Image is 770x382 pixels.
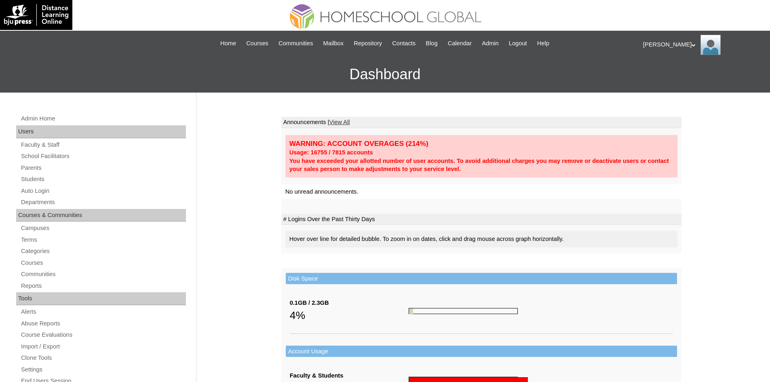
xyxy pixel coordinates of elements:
div: You have exceeded your allotted number of user accounts. To avoid additional charges you may remo... [289,157,673,173]
a: Repository [350,39,386,48]
div: Faculty & Students [290,371,409,380]
a: Communities [20,269,186,279]
div: WARNING: ACCOUNT OVERAGES (214%) [289,139,673,148]
td: Account Usage [286,346,677,357]
a: Admin [478,39,503,48]
div: 4% [290,307,409,323]
a: Faculty & Staff [20,140,186,150]
a: Campuses [20,223,186,233]
a: View All [329,119,350,125]
a: Mailbox [319,39,348,48]
a: Blog [422,39,441,48]
span: Communities [278,39,313,48]
a: Course Evaluations [20,330,186,340]
span: Mailbox [323,39,344,48]
span: Repository [354,39,382,48]
td: Announcements | [281,117,681,128]
div: Courses & Communities [16,209,186,222]
div: [PERSON_NAME] [643,35,762,55]
td: No unread announcements. [281,184,681,199]
a: Courses [242,39,272,48]
span: Blog [426,39,437,48]
div: Hover over line for detailed bubble. To zoom in on dates, click and drag mouse across graph horiz... [285,231,677,247]
h3: Dashboard [4,56,766,93]
div: Tools [16,292,186,305]
a: Alerts [20,307,186,317]
a: Clone Tools [20,353,186,363]
span: Home [220,39,236,48]
a: Calendar [444,39,476,48]
a: Parents [20,163,186,173]
a: Abuse Reports [20,319,186,329]
div: Users [16,125,186,138]
a: Admin Home [20,114,186,124]
a: Terms [20,235,186,245]
a: Logout [505,39,531,48]
a: Departments [20,197,186,207]
a: Categories [20,246,186,256]
a: Help [533,39,553,48]
a: Contacts [388,39,420,48]
div: 0.1GB / 2.3GB [290,299,409,307]
td: Disk Space [286,273,677,285]
strong: Usage: 16755 / 7815 accounts [289,149,373,156]
a: Home [216,39,240,48]
a: Settings [20,365,186,375]
a: Import / Export [20,342,186,352]
a: Reports [20,281,186,291]
td: # Logins Over the Past Thirty Days [281,214,681,225]
span: Admin [482,39,499,48]
a: Communities [274,39,317,48]
img: Ariane Ebuen [700,35,721,55]
a: Courses [20,258,186,268]
img: logo-white.png [4,4,68,26]
span: Help [537,39,549,48]
span: Logout [509,39,527,48]
a: School Facilitators [20,151,186,161]
span: Calendar [448,39,472,48]
a: Students [20,174,186,184]
span: Courses [246,39,268,48]
span: Contacts [392,39,416,48]
a: Auto Login [20,186,186,196]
